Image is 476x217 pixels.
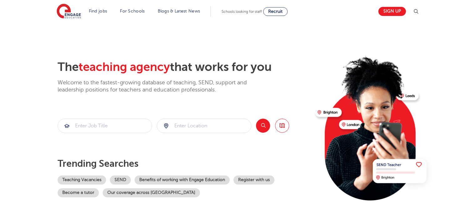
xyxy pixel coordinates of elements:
a: Our coverage across [GEOGRAPHIC_DATA] [103,188,200,197]
a: Benefits of working with Engage Education [135,175,230,185]
a: Find jobs [89,9,107,13]
img: Engage Education [57,4,81,19]
p: Trending searches [58,158,310,169]
span: Recruit [268,9,283,14]
h2: The that works for you [58,60,310,74]
span: teaching agency [79,60,170,74]
button: Search [256,119,270,133]
a: Recruit [263,7,288,16]
a: For Schools [120,9,145,13]
a: Blogs & Latest News [158,9,200,13]
a: Teaching Vacancies [58,175,106,185]
input: Submit [157,119,251,133]
a: Sign up [378,7,406,16]
a: Become a tutor [58,188,99,197]
a: SEND [110,175,131,185]
a: Register with us [233,175,274,185]
p: Welcome to the fastest-growing database of teaching, SEND, support and leadership positions for t... [58,79,264,94]
span: Schools looking for staff [222,9,262,14]
input: Submit [58,119,152,133]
